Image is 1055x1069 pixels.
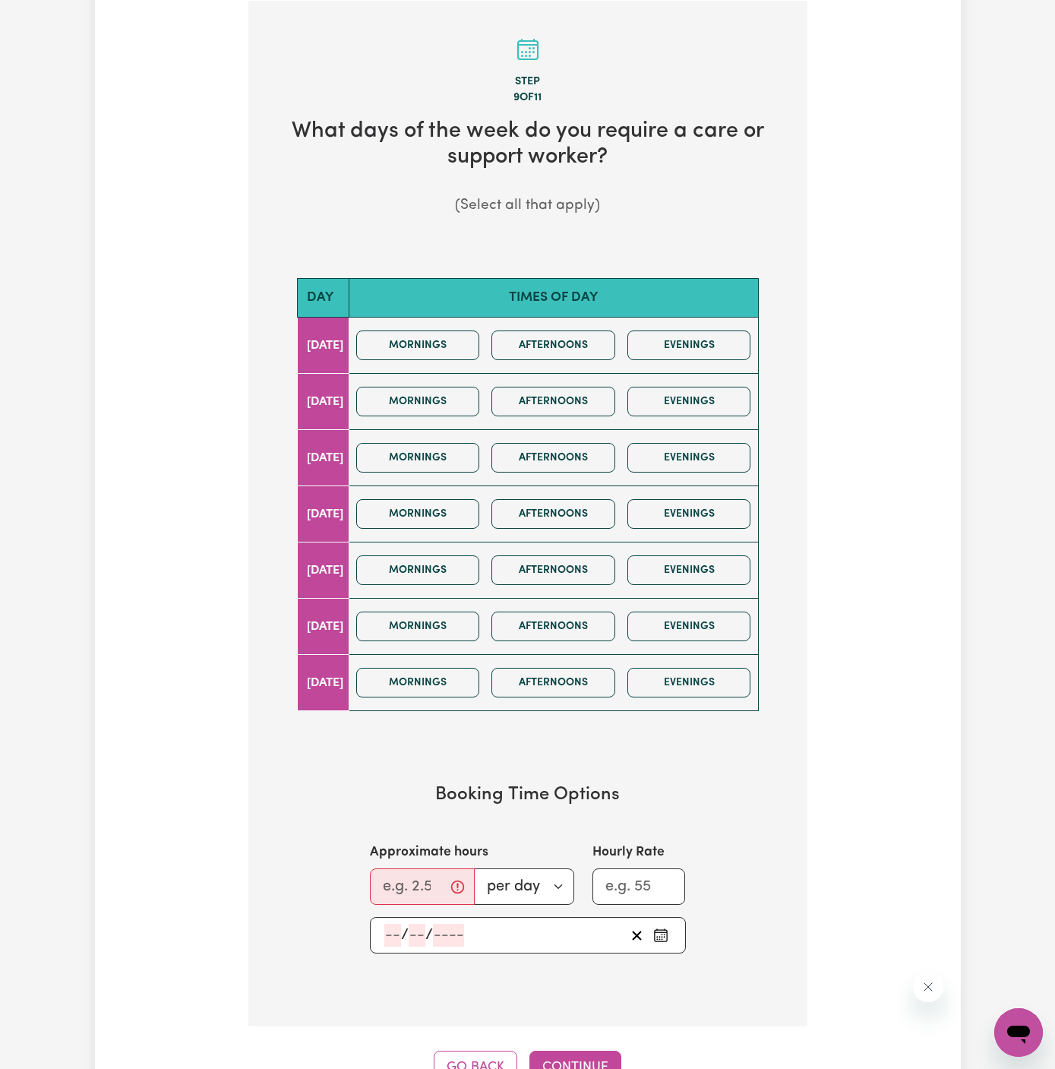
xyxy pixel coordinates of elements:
button: Evenings [627,668,751,697]
button: Afternoons [491,387,615,416]
button: Pick an approximate start date [649,924,673,947]
td: [DATE] [297,374,349,430]
div: Step [273,74,783,90]
td: [DATE] [297,318,349,374]
th: Day [297,278,349,317]
input: e.g. 2.5 [370,868,475,905]
td: [DATE] [297,486,349,542]
button: Evenings [627,555,751,585]
h3: Booking Time Options [297,784,759,806]
h2: What days of the week do you require a care or support worker? [273,119,783,171]
button: Evenings [627,387,751,416]
td: [DATE] [297,599,349,655]
input: ---- [433,924,464,947]
input: -- [384,924,401,947]
iframe: Button to launch messaging window [994,1008,1043,1057]
button: Afternoons [491,612,615,641]
button: Mornings [356,612,480,641]
input: e.g. 55 [592,868,686,905]
button: Evenings [627,612,751,641]
button: Afternoons [491,668,615,697]
button: Mornings [356,387,480,416]
iframe: Close message [913,972,943,1002]
button: Mornings [356,499,480,529]
th: Times of day [349,278,758,317]
button: Afternoons [491,555,615,585]
button: Clear start date [625,924,649,947]
span: Need any help? [9,11,92,23]
label: Hourly Rate [592,843,665,862]
button: Afternoons [491,443,615,473]
p: (Select all that apply) [273,195,783,217]
button: Evenings [627,443,751,473]
button: Mornings [356,443,480,473]
input: -- [409,924,425,947]
div: 9 of 11 [273,90,783,106]
button: Mornings [356,668,480,697]
button: Afternoons [491,499,615,529]
button: Evenings [627,499,751,529]
td: [DATE] [297,655,349,711]
label: Approximate hours [370,843,488,862]
button: Mornings [356,331,480,360]
button: Afternoons [491,331,615,360]
span: / [425,927,433,944]
button: Evenings [627,331,751,360]
td: [DATE] [297,430,349,486]
td: [DATE] [297,542,349,599]
button: Mornings [356,555,480,585]
span: / [401,927,409,944]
